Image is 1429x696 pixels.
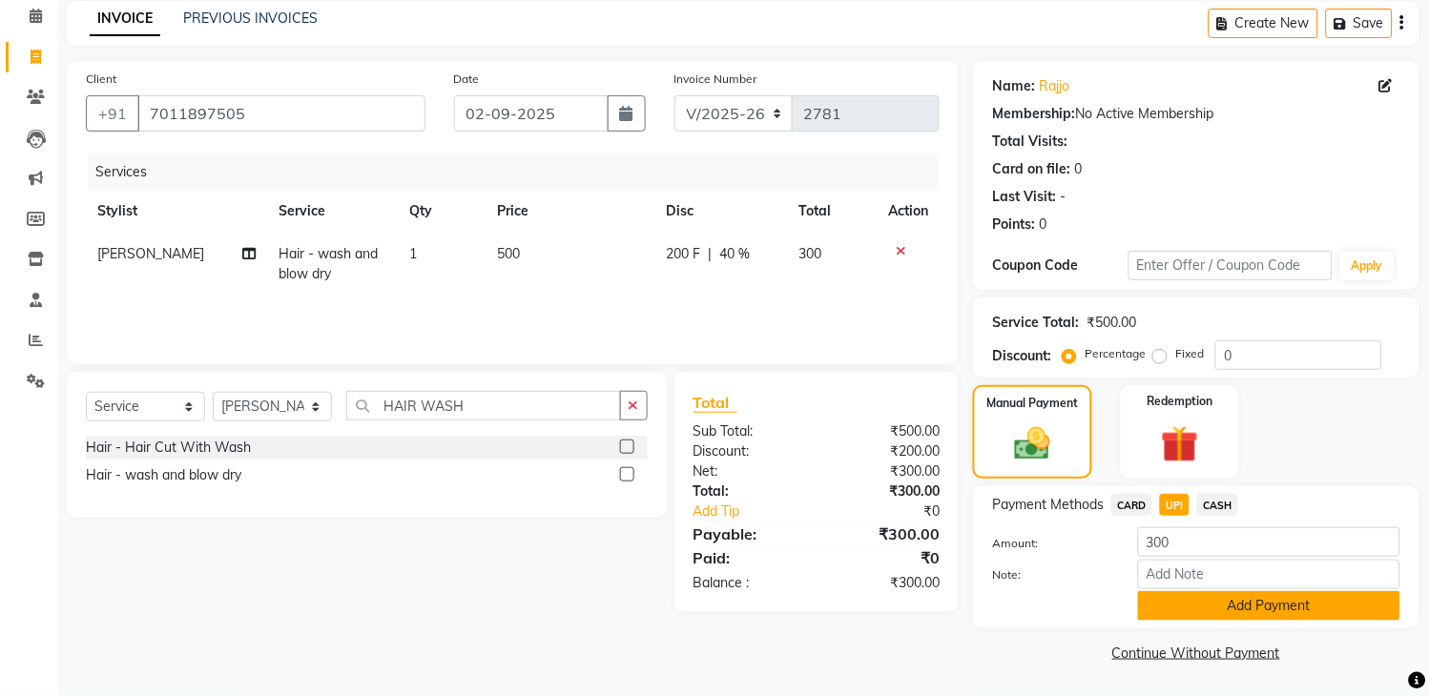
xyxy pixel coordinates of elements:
[674,71,757,88] label: Invoice Number
[655,190,788,233] th: Disc
[1326,9,1393,38] button: Save
[992,187,1056,207] div: Last Visit:
[817,461,954,481] div: ₹300.00
[86,71,116,88] label: Client
[679,502,839,522] a: Add Tip
[799,245,822,262] span: 300
[977,644,1416,664] a: Continue Without Payment
[839,502,954,522] div: ₹0
[137,95,425,132] input: Search by Name/Mobile/Email/Code
[183,10,318,27] a: PREVIOUS INVOICES
[817,573,954,593] div: ₹300.00
[1197,494,1238,516] span: CASH
[1138,560,1400,589] input: Add Note
[709,244,713,264] span: |
[86,465,241,485] div: Hair - wash and blow dry
[1149,421,1210,467] img: _gift.svg
[679,546,817,569] div: Paid:
[1160,494,1190,516] span: UPI
[1340,252,1395,280] button: Apply
[992,159,1070,179] div: Card on file:
[279,245,378,282] span: Hair - wash and blow dry
[720,244,751,264] span: 40 %
[86,95,139,132] button: +91
[97,245,204,262] span: [PERSON_NAME]
[817,546,954,569] div: ₹0
[497,245,520,262] span: 500
[1039,215,1046,235] div: 0
[1138,591,1400,621] button: Add Payment
[694,393,737,413] span: Total
[90,2,160,36] a: INVOICE
[817,481,954,502] div: ₹300.00
[992,215,1035,235] div: Points:
[679,522,817,545] div: Payable:
[1074,159,1082,179] div: 0
[454,71,480,88] label: Date
[992,132,1067,152] div: Total Visits:
[992,256,1129,276] div: Coupon Code
[1138,527,1400,557] input: Amount
[1004,423,1061,464] img: _cash.svg
[346,391,621,420] input: Search or Scan
[86,438,251,458] div: Hair - Hair Cut With Wash
[679,461,817,481] div: Net:
[1129,251,1333,280] input: Enter Offer / Coupon Code
[817,441,954,461] div: ₹200.00
[877,190,940,233] th: Action
[1085,345,1146,362] label: Percentage
[992,104,1400,124] div: No Active Membership
[1111,494,1152,516] span: CARD
[992,76,1035,96] div: Name:
[86,190,267,233] th: Stylist
[1147,393,1212,410] label: Redemption
[788,190,877,233] th: Total
[1087,313,1136,333] div: ₹500.00
[679,421,817,441] div: Sub Total:
[667,244,701,264] span: 200 F
[679,481,817,502] div: Total:
[679,573,817,593] div: Balance :
[992,313,1079,333] div: Service Total:
[486,190,654,233] th: Price
[679,441,817,461] div: Discount:
[1209,9,1318,38] button: Create New
[410,245,418,262] span: 1
[817,421,954,441] div: ₹500.00
[992,346,1051,366] div: Discount:
[1175,345,1204,362] label: Fixed
[267,190,399,233] th: Service
[1060,187,1066,207] div: -
[992,495,1104,515] span: Payment Methods
[88,154,954,190] div: Services
[817,522,954,545] div: ₹300.00
[992,104,1075,124] div: Membership:
[987,395,1079,412] label: Manual Payment
[1039,76,1069,96] a: Rajjo
[978,566,1124,583] label: Note:
[978,535,1124,552] label: Amount:
[399,190,487,233] th: Qty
